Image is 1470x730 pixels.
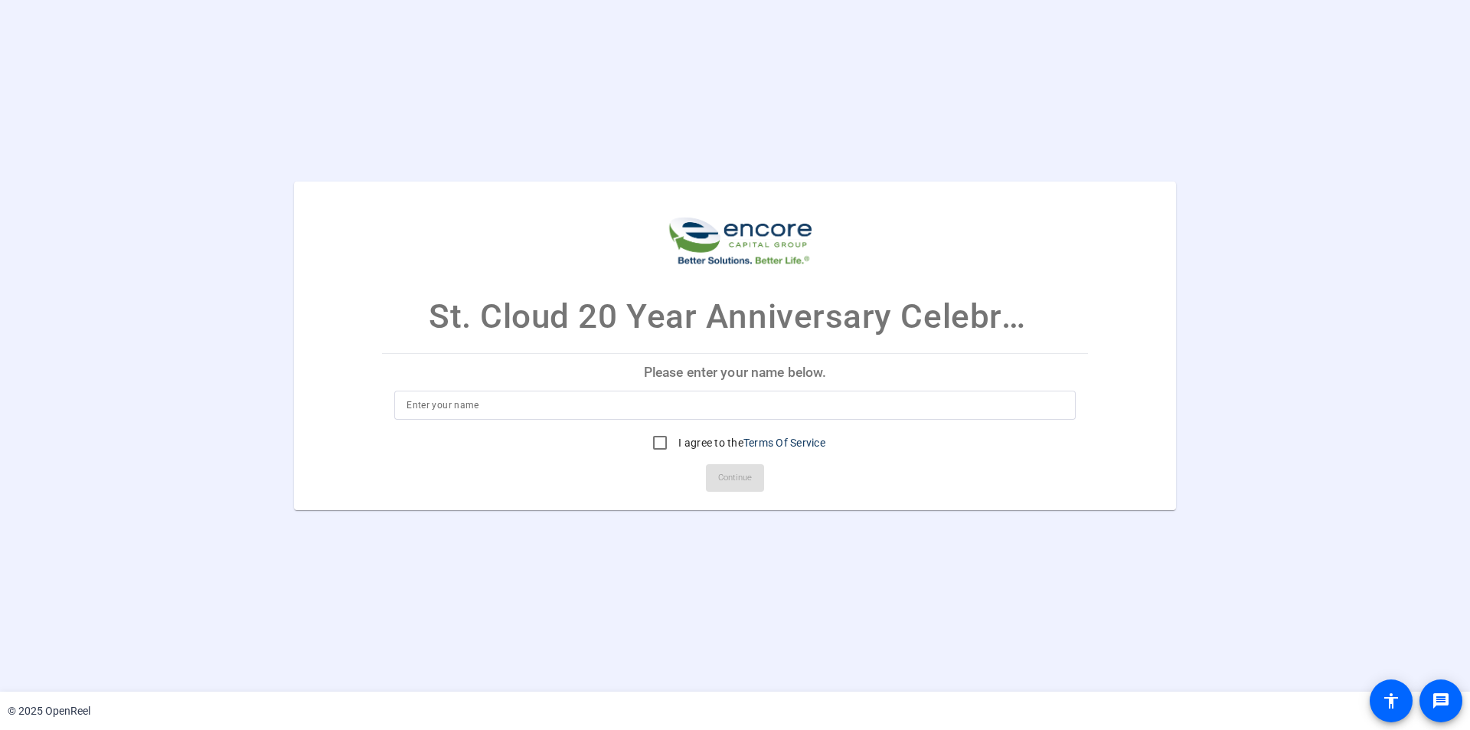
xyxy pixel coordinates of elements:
img: company-logo [658,197,812,268]
a: Terms Of Service [743,437,825,449]
p: Please enter your name below. [382,354,1088,391]
p: St. Cloud 20 Year Anniversary Celebration [429,291,1041,342]
label: I agree to the [675,435,825,450]
mat-icon: accessibility [1382,692,1400,710]
input: Enter your name [407,396,1063,414]
mat-icon: message [1432,692,1450,710]
div: © 2025 OpenReel [8,703,90,719]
